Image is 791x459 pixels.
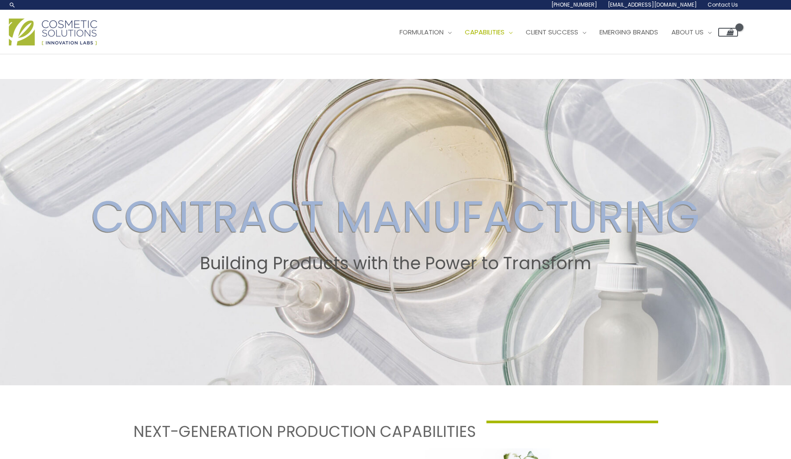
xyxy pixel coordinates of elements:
[608,1,697,8] span: [EMAIL_ADDRESS][DOMAIN_NAME]
[519,19,593,45] a: Client Success
[9,1,16,8] a: Search icon link
[718,28,738,37] a: View Shopping Cart, empty
[8,253,783,274] h2: Building Products with the Power to Transform
[599,27,658,37] span: Emerging Brands
[458,19,519,45] a: Capabilities
[671,27,704,37] span: About Us
[465,27,505,37] span: Capabilities
[708,1,738,8] span: Contact Us
[9,19,97,45] img: Cosmetic Solutions Logo
[393,19,458,45] a: Formulation
[386,19,738,45] nav: Site Navigation
[665,19,718,45] a: About Us
[593,19,665,45] a: Emerging Brands
[133,421,476,442] h1: NEXT-GENERATION PRODUCTION CAPABILITIES
[8,191,783,243] h2: CONTRACT MANUFACTURING
[526,27,578,37] span: Client Success
[551,1,597,8] span: [PHONE_NUMBER]
[399,27,444,37] span: Formulation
